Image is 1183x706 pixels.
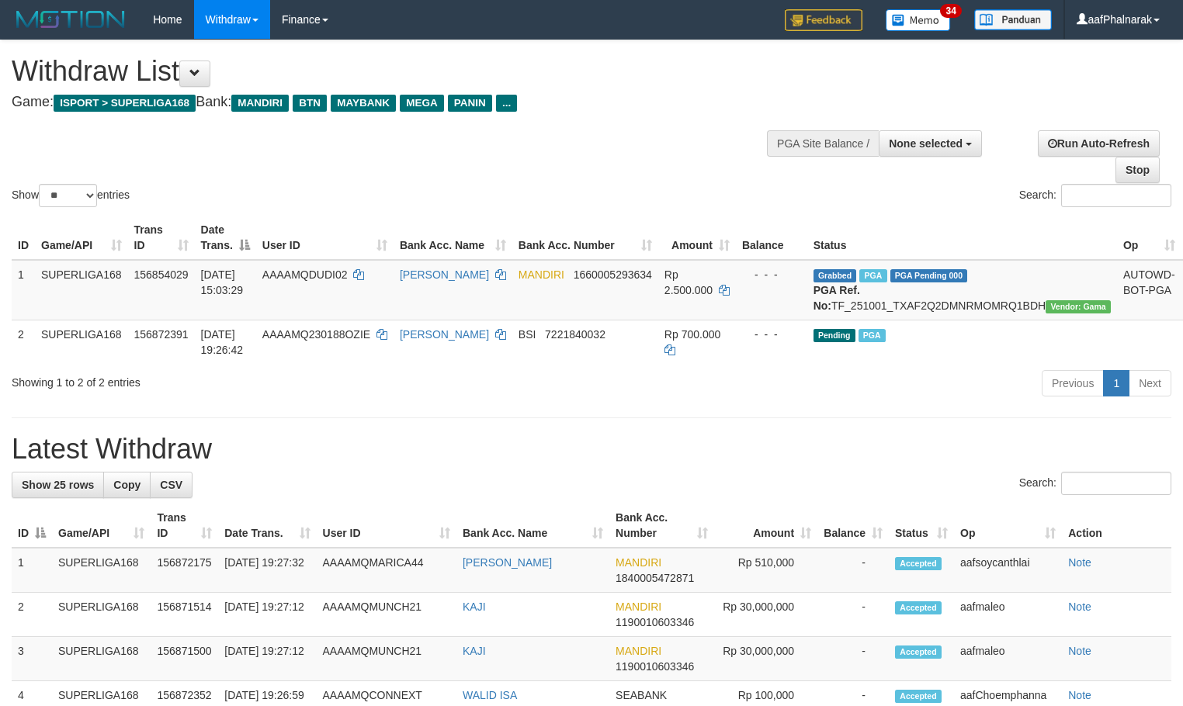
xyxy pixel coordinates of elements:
td: [DATE] 19:27:12 [218,637,316,681]
td: 2 [12,320,35,364]
a: Note [1068,689,1091,701]
span: MANDIRI [616,556,661,569]
label: Search: [1019,472,1171,495]
th: Action [1062,504,1171,548]
h4: Game: Bank: [12,95,773,110]
input: Search: [1061,184,1171,207]
img: panduan.png [974,9,1052,30]
span: Copy 7221840032 to clipboard [545,328,605,341]
span: Accepted [895,690,942,703]
span: Rp 700.000 [664,328,720,341]
th: Op: activate to sort column ascending [954,504,1062,548]
a: Note [1068,645,1091,657]
th: Bank Acc. Number: activate to sort column ascending [609,504,714,548]
a: KAJI [463,600,486,613]
a: [PERSON_NAME] [463,556,552,569]
th: Balance: activate to sort column ascending [817,504,889,548]
th: Date Trans.: activate to sort column descending [195,216,256,260]
span: Copy 1190010603346 to clipboard [616,660,694,673]
a: Previous [1042,370,1104,396]
select: Showentries [39,184,97,207]
input: Search: [1061,472,1171,495]
td: aafmaleo [954,637,1062,681]
a: Stop [1115,157,1160,183]
th: User ID: activate to sort column ascending [317,504,456,548]
span: MEGA [400,95,444,112]
div: PGA Site Balance / [767,130,879,157]
span: ... [496,95,517,112]
th: ID: activate to sort column descending [12,504,52,548]
span: BTN [293,95,327,112]
th: User ID: activate to sort column ascending [256,216,394,260]
img: Feedback.jpg [785,9,862,31]
a: WALID ISA [463,689,517,701]
a: Note [1068,600,1091,613]
th: Status [807,216,1117,260]
span: MAYBANK [331,95,396,112]
span: ISPORT > SUPERLIGA168 [54,95,196,112]
th: Trans ID: activate to sort column ascending [151,504,218,548]
span: PANIN [448,95,492,112]
span: 34 [940,4,961,18]
span: AAAAMQ230188OZIE [262,328,370,341]
span: Copy 1190010603346 to clipboard [616,616,694,628]
td: SUPERLIGA168 [52,548,151,593]
span: AAAAMQDUDI02 [262,268,348,281]
td: 1 [12,260,35,320]
div: - - - [742,327,801,342]
b: PGA Ref. No: [814,284,860,312]
label: Search: [1019,184,1171,207]
a: CSV [150,472,193,498]
td: - [817,593,889,637]
td: aafsoycanthlai [954,548,1062,593]
td: Rp 30,000,000 [714,637,817,681]
span: MANDIRI [616,600,661,613]
h1: Withdraw List [12,56,773,87]
span: MANDIRI [616,645,661,657]
th: Status: activate to sort column ascending [889,504,954,548]
th: Trans ID: activate to sort column ascending [128,216,195,260]
td: [DATE] 19:27:32 [218,548,316,593]
th: Bank Acc. Name: activate to sort column ascending [394,216,512,260]
a: [PERSON_NAME] [400,268,489,281]
a: Next [1129,370,1171,396]
th: Amount: activate to sort column ascending [658,216,736,260]
th: Balance [736,216,807,260]
td: AAAAMQMUNCH21 [317,637,456,681]
td: 3 [12,637,52,681]
span: PGA Pending [890,269,968,282]
img: Button%20Memo.svg [886,9,951,31]
th: Op: activate to sort column ascending [1117,216,1181,260]
span: Copy 1660005293634 to clipboard [574,268,652,281]
div: - - - [742,267,801,282]
td: SUPERLIGA168 [35,260,128,320]
a: KAJI [463,645,486,657]
span: Pending [814,329,855,342]
a: Note [1068,556,1091,569]
td: - [817,548,889,593]
th: Bank Acc. Name: activate to sort column ascending [456,504,609,548]
span: MANDIRI [231,95,289,112]
a: [PERSON_NAME] [400,328,489,341]
td: 156871514 [151,593,218,637]
span: Grabbed [814,269,857,282]
span: MANDIRI [519,268,564,281]
span: SEABANK [616,689,667,701]
th: Game/API: activate to sort column ascending [52,504,151,548]
td: SUPERLIGA168 [52,593,151,637]
td: 156872175 [151,548,218,593]
a: Show 25 rows [12,472,104,498]
h1: Latest Withdraw [12,434,1171,465]
span: Copy [113,479,141,491]
span: Marked by aafsoycanthlai [859,269,886,282]
span: BSI [519,328,536,341]
span: Accepted [895,645,942,659]
span: Accepted [895,557,942,570]
td: 156871500 [151,637,218,681]
td: TF_251001_TXAF2Q2DMNRMOMRQ1BDH [807,260,1117,320]
span: Copy 1840005472871 to clipboard [616,572,694,584]
td: - [817,637,889,681]
td: Rp 510,000 [714,548,817,593]
span: CSV [160,479,182,491]
span: None selected [889,137,963,150]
